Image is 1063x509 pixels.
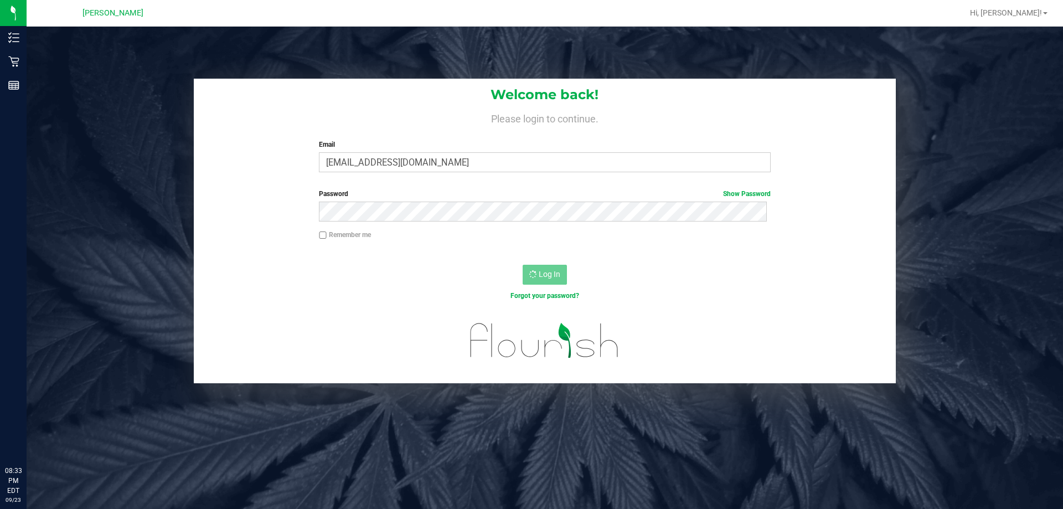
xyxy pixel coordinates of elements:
[194,111,896,124] h4: Please login to continue.
[8,32,19,43] inline-svg: Inventory
[319,190,348,198] span: Password
[723,190,771,198] a: Show Password
[5,466,22,496] p: 08:33 PM EDT
[194,88,896,102] h1: Welcome back!
[319,232,327,239] input: Remember me
[523,265,567,285] button: Log In
[319,140,770,150] label: Email
[319,230,371,240] label: Remember me
[8,80,19,91] inline-svg: Reports
[5,496,22,504] p: 09/23
[457,312,632,369] img: flourish_logo.svg
[82,8,143,18] span: [PERSON_NAME]
[8,56,19,67] inline-svg: Retail
[970,8,1042,17] span: Hi, [PERSON_NAME]!
[539,270,560,279] span: Log In
[510,292,579,300] a: Forgot your password?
